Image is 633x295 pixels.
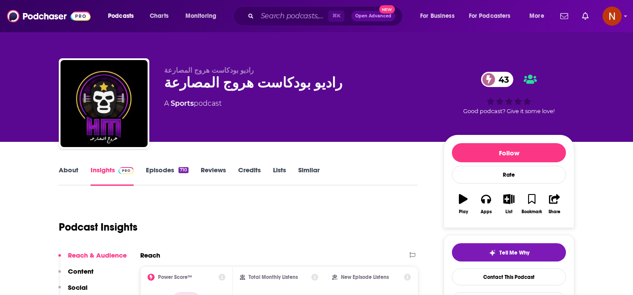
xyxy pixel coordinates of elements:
[603,7,622,26] span: Logged in as AdelNBM
[543,188,566,220] button: Share
[452,243,566,261] button: tell me why sparkleTell Me Why
[452,143,566,162] button: Follow
[68,251,127,259] p: Reach & Audience
[557,9,572,23] a: Show notifications dropdown
[171,99,194,107] a: Sports
[379,5,395,13] span: New
[481,72,513,87] a: 43
[469,10,511,22] span: For Podcasters
[498,188,520,220] button: List
[164,98,222,109] div: A podcast
[579,9,592,23] a: Show notifications dropdown
[140,251,160,259] h2: Reach
[178,167,189,173] div: 710
[355,14,391,18] span: Open Advanced
[420,10,455,22] span: For Business
[475,188,497,220] button: Apps
[185,10,216,22] span: Monitoring
[150,10,168,22] span: Charts
[414,9,465,23] button: open menu
[444,66,574,120] div: 43Good podcast? Give it some love!
[257,9,328,23] input: Search podcasts, credits, & more...
[58,267,94,283] button: Content
[351,11,395,21] button: Open AdvancedNew
[529,10,544,22] span: More
[452,188,475,220] button: Play
[59,221,138,234] h1: Podcast Insights
[459,209,468,215] div: Play
[108,10,134,22] span: Podcasts
[273,166,286,186] a: Lists
[298,166,320,186] a: Similar
[603,7,622,26] img: User Profile
[102,9,145,23] button: open menu
[58,251,127,267] button: Reach & Audience
[452,166,566,184] div: Rate
[481,209,492,215] div: Apps
[505,209,512,215] div: List
[520,188,543,220] button: Bookmark
[158,274,192,280] h2: Power Score™
[7,8,91,24] img: Podchaser - Follow, Share and Rate Podcasts
[452,268,566,285] a: Contact This Podcast
[164,66,254,74] span: راديو بودكاست هروج المصارعة
[68,283,88,292] p: Social
[549,209,560,215] div: Share
[68,267,94,275] p: Content
[118,167,134,174] img: Podchaser Pro
[91,166,134,186] a: InsightsPodchaser Pro
[249,274,298,280] h2: Total Monthly Listens
[523,9,555,23] button: open menu
[490,72,513,87] span: 43
[341,274,389,280] h2: New Episode Listens
[603,7,622,26] button: Show profile menu
[61,60,148,147] img: راديو بودكاست هروج المصارعة
[59,166,78,186] a: About
[201,166,226,186] a: Reviews
[146,166,189,186] a: Episodes710
[238,166,261,186] a: Credits
[179,9,228,23] button: open menu
[328,10,344,22] span: ⌘ K
[463,108,555,114] span: Good podcast? Give it some love!
[144,9,174,23] a: Charts
[242,6,411,26] div: Search podcasts, credits, & more...
[522,209,542,215] div: Bookmark
[463,9,523,23] button: open menu
[499,249,529,256] span: Tell Me Why
[489,249,496,256] img: tell me why sparkle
